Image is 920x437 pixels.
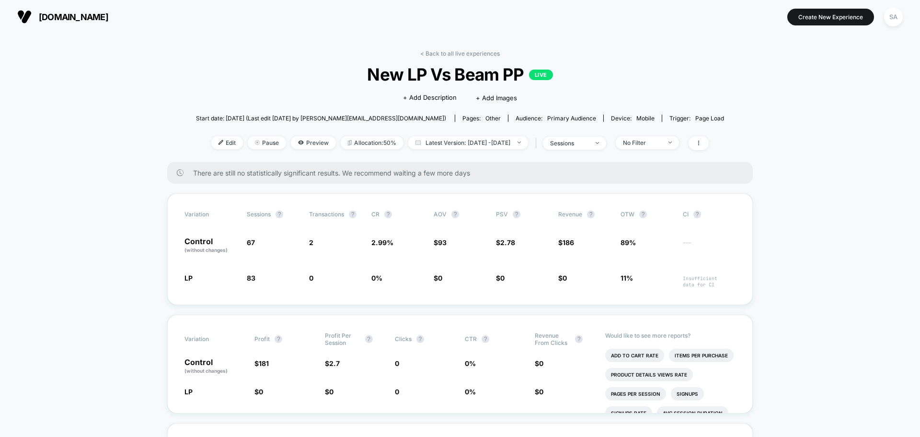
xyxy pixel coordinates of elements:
[496,238,515,247] span: $
[575,335,583,343] button: ?
[539,388,543,396] span: 0
[275,335,282,343] button: ?
[341,136,403,149] span: Allocation: 50%
[669,349,734,362] li: Items Per Purchase
[348,140,352,145] img: rebalance
[184,247,228,253] span: (without changes)
[434,211,447,218] span: AOV
[255,140,260,145] img: end
[309,211,344,218] span: Transactions
[476,94,517,102] span: + Add Images
[325,332,360,346] span: Profit Per Session
[605,332,736,339] p: Would like to see more reports?
[259,359,269,367] span: 181
[563,274,567,282] span: 0
[259,388,263,396] span: 0
[605,349,664,362] li: Add To Cart Rate
[184,211,237,218] span: Variation
[482,335,489,343] button: ?
[184,388,193,396] span: LP
[247,274,255,282] span: 83
[683,275,736,288] span: Insufficient data for CI
[403,93,457,103] span: + Add Description
[309,274,313,282] span: 0
[254,335,270,343] span: Profit
[17,10,32,24] img: Visually logo
[218,140,223,145] img: edit
[462,115,501,122] div: Pages:
[539,359,543,367] span: 0
[639,211,647,218] button: ?
[683,211,736,218] span: CI
[329,388,333,396] span: 0
[184,274,193,282] span: LP
[371,274,382,282] span: 0 %
[881,7,906,27] button: SA
[517,142,521,143] img: end
[669,115,724,122] div: Trigger:
[248,136,286,149] span: Pause
[325,359,340,367] span: $
[657,406,728,420] li: Avg Session Duration
[371,238,393,247] span: 2.99 %
[533,136,543,150] span: |
[309,238,313,247] span: 2
[420,50,500,57] a: < Back to all live experiences
[438,238,447,247] span: 93
[529,70,553,80] p: LIVE
[636,115,655,122] span: mobile
[434,274,442,282] span: $
[605,368,693,381] li: Product Details Views Rate
[465,388,476,396] span: 0 %
[247,238,255,247] span: 67
[787,9,874,25] button: Create New Experience
[603,115,662,122] span: Device:
[247,211,271,218] span: Sessions
[276,211,283,218] button: ?
[184,237,237,254] p: Control
[563,238,574,247] span: 186
[196,115,446,122] span: Start date: [DATE] (Last edit [DATE] by [PERSON_NAME][EMAIL_ADDRESS][DOMAIN_NAME])
[496,211,508,218] span: PSV
[623,139,661,146] div: No Filter
[184,332,237,346] span: Variation
[605,387,666,401] li: Pages Per Session
[500,238,515,247] span: 2.78
[39,12,108,22] span: [DOMAIN_NAME]
[884,8,903,26] div: SA
[371,211,379,218] span: CR
[513,211,520,218] button: ?
[671,387,704,401] li: Signups
[349,211,356,218] button: ?
[558,211,582,218] span: Revenue
[291,136,336,149] span: Preview
[695,115,724,122] span: Page Load
[14,9,111,24] button: [DOMAIN_NAME]
[365,335,373,343] button: ?
[558,238,574,247] span: $
[535,388,543,396] span: $
[693,211,701,218] button: ?
[184,358,245,375] p: Control
[193,169,734,177] span: There are still no statistically significant results. We recommend waiting a few more days
[395,359,399,367] span: 0
[605,406,652,420] li: Signups Rate
[668,142,672,143] img: end
[438,274,442,282] span: 0
[621,274,633,282] span: 11%
[535,332,570,346] span: Revenue From Clicks
[395,388,399,396] span: 0
[329,359,340,367] span: 2.7
[465,335,477,343] span: CTR
[416,335,424,343] button: ?
[254,359,269,367] span: $
[683,240,736,254] span: ---
[408,136,528,149] span: Latest Version: [DATE] - [DATE]
[547,115,596,122] span: Primary Audience
[434,238,447,247] span: $
[496,274,505,282] span: $
[485,115,501,122] span: other
[415,140,421,145] img: calendar
[395,335,412,343] span: Clicks
[596,142,599,144] img: end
